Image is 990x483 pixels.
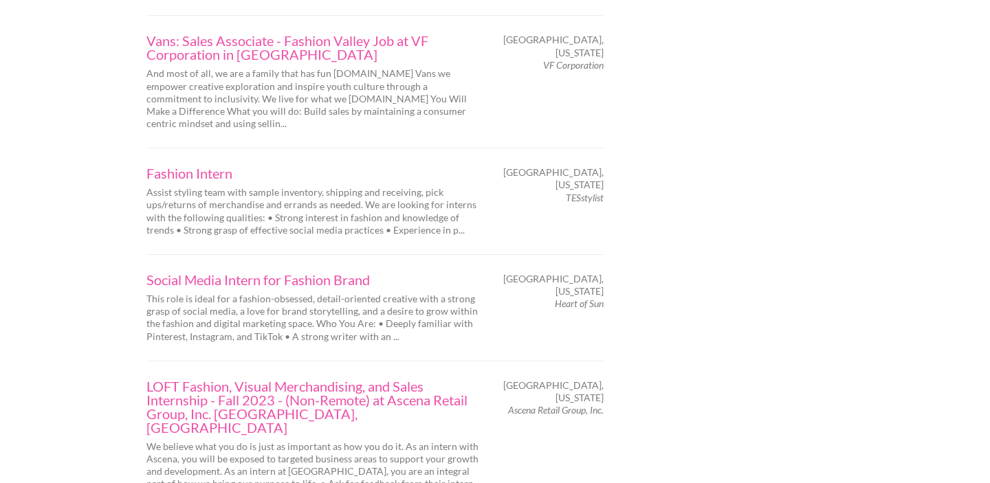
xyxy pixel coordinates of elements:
[503,34,604,58] span: [GEOGRAPHIC_DATA], [US_STATE]
[503,379,604,404] span: [GEOGRAPHIC_DATA], [US_STATE]
[503,166,604,191] span: [GEOGRAPHIC_DATA], [US_STATE]
[566,192,604,203] em: TESstylist
[146,293,483,343] p: This role is ideal for a fashion-obsessed, detail-oriented creative with a strong grasp of social...
[503,273,604,297] span: [GEOGRAPHIC_DATA], [US_STATE]
[146,166,483,180] a: Fashion Intern
[146,67,483,130] p: And most of all, we are a family that has fun [DOMAIN_NAME] Vans we empower creative exploration ...
[146,186,483,236] p: Assist styling team with sample inventory, shipping and receiving, pick ups/returns of merchandis...
[146,379,483,434] a: LOFT Fashion, Visual Merchandising, and Sales Internship - Fall 2023 - (Non-Remote) at Ascena Ret...
[146,34,483,61] a: Vans: Sales Associate - Fashion Valley Job at VF Corporation in [GEOGRAPHIC_DATA]
[555,297,604,309] em: Heart of Sun
[543,59,604,71] em: VF Corporation
[508,404,604,416] em: Ascena Retail Group, Inc.
[146,273,483,287] a: Social Media Intern for Fashion Brand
